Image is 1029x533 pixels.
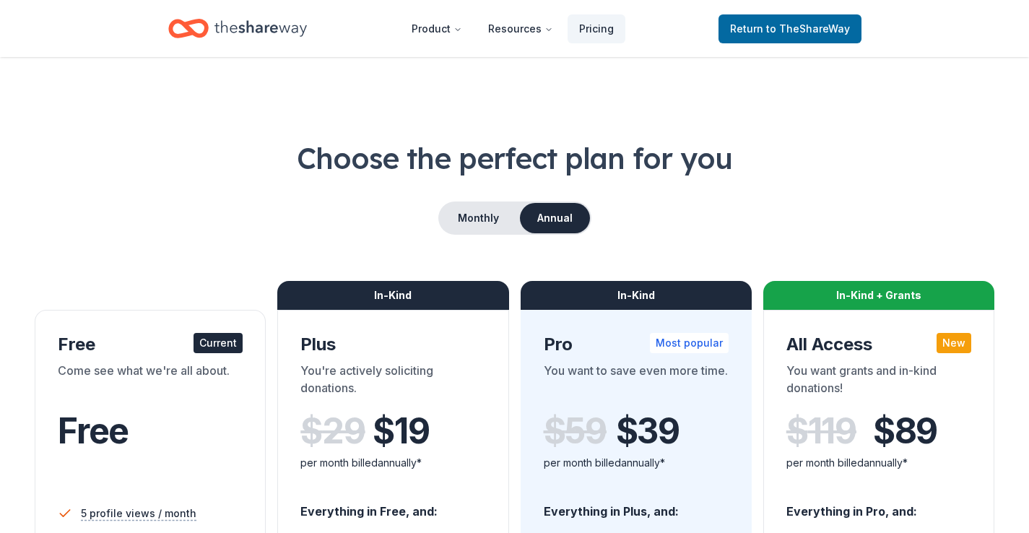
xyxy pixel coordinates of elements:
div: Current [194,333,243,353]
a: Pricing [568,14,625,43]
button: Product [400,14,474,43]
a: Returnto TheShareWay [718,14,861,43]
div: New [937,333,971,353]
span: 5 profile views / month [81,505,196,522]
span: $ 89 [873,411,937,451]
div: per month billed annually* [544,454,729,472]
div: In-Kind + Grants [763,281,994,310]
div: per month billed annually* [786,454,971,472]
div: In-Kind [521,281,752,310]
button: Annual [520,203,590,233]
div: You want to save even more time. [544,362,729,402]
div: In-Kind [277,281,508,310]
button: Resources [477,14,565,43]
div: Free [58,333,243,356]
div: You're actively soliciting donations. [300,362,485,402]
div: Most popular [650,333,729,353]
span: to TheShareWay [766,22,850,35]
div: Everything in Pro, and: [786,490,971,521]
div: All Access [786,333,971,356]
span: $ 19 [373,411,429,451]
div: Everything in Plus, and: [544,490,729,521]
div: Come see what we're all about. [58,362,243,402]
div: You want grants and in-kind donations! [786,362,971,402]
div: per month billed annually* [300,454,485,472]
div: Plus [300,333,485,356]
a: Home [168,12,307,45]
div: Everything in Free, and: [300,490,485,521]
span: Return [730,20,850,38]
button: Monthly [440,203,517,233]
div: Pro [544,333,729,356]
h1: Choose the perfect plan for you [35,138,994,178]
nav: Main [400,12,625,45]
span: Free [58,409,129,452]
span: $ 39 [616,411,680,451]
